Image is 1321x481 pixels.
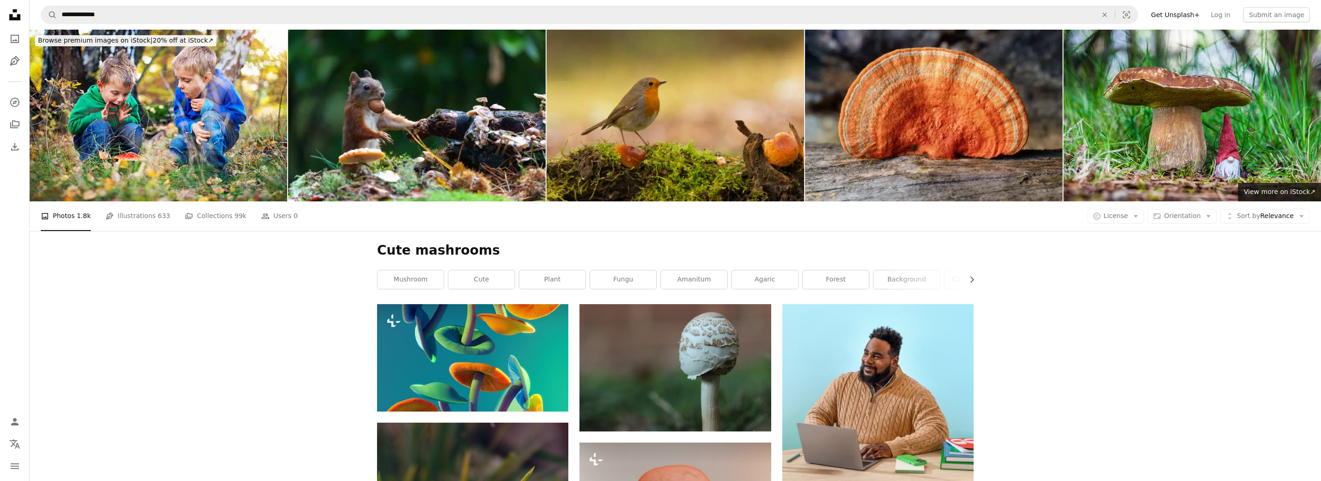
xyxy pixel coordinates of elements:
span: Browse premium images on iStock | [38,37,152,44]
button: Search Unsplash [41,6,57,24]
img: Little boys found an autumn toadstool [30,30,287,201]
a: Browse premium images on iStock|20% off at iStock↗ [30,30,222,52]
a: Get Unsplash+ [1145,7,1205,22]
a: Log in [1205,7,1236,22]
button: Visual search [1115,6,1138,24]
button: Sort byRelevance [1220,209,1310,224]
a: Illustrations [6,52,24,70]
span: 20% off at iStock ↗ [38,37,214,44]
a: mushroom [377,270,444,289]
a: Download History [6,137,24,156]
span: Relevance [1237,212,1294,221]
button: Submit an image [1243,7,1310,22]
a: a mushroom with a white cap [579,363,771,372]
span: View more on iStock ↗ [1244,188,1315,195]
a: Collections 99k [185,201,246,231]
a: a group of colorful mushrooms floating in the air [377,353,568,362]
img: a mushroom with a white cap [579,304,771,431]
a: plant [519,270,585,289]
span: Sort by [1237,212,1260,219]
button: Menu [6,457,24,475]
span: License [1104,212,1128,219]
span: 0 [294,211,298,221]
a: cute [448,270,515,289]
img: Ganoderma Lucidum [805,30,1063,201]
img: Robin in autumn [547,30,804,201]
span: 99k [234,211,246,221]
a: amanitum [661,270,727,289]
a: forest [803,270,869,289]
a: Photos [6,30,24,48]
a: Explore [6,93,24,112]
span: Orientation [1164,212,1201,219]
img: a group of colorful mushrooms floating in the air [377,304,568,412]
button: License [1088,209,1145,224]
a: cute mushroom [944,270,1011,289]
button: Orientation [1148,209,1217,224]
button: Clear [1095,6,1115,24]
h1: Cute mashrooms [377,242,974,259]
a: background [874,270,940,289]
button: Language [6,435,24,453]
img: Toy gnome with a red cap under a porcini mushroom [1063,30,1321,201]
a: agaric [732,270,798,289]
a: Collections [6,115,24,134]
a: Log in / Sign up [6,412,24,431]
a: fungu [590,270,656,289]
span: 633 [158,211,170,221]
form: Find visuals sitewide [41,6,1138,24]
a: View more on iStock↗ [1238,183,1321,201]
button: scroll list to the right [963,270,974,289]
a: Users 0 [261,201,298,231]
a: Illustrations 633 [106,201,170,231]
img: Eurasian red squirrel in the autumn in the forest with mushrooms [288,30,546,201]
